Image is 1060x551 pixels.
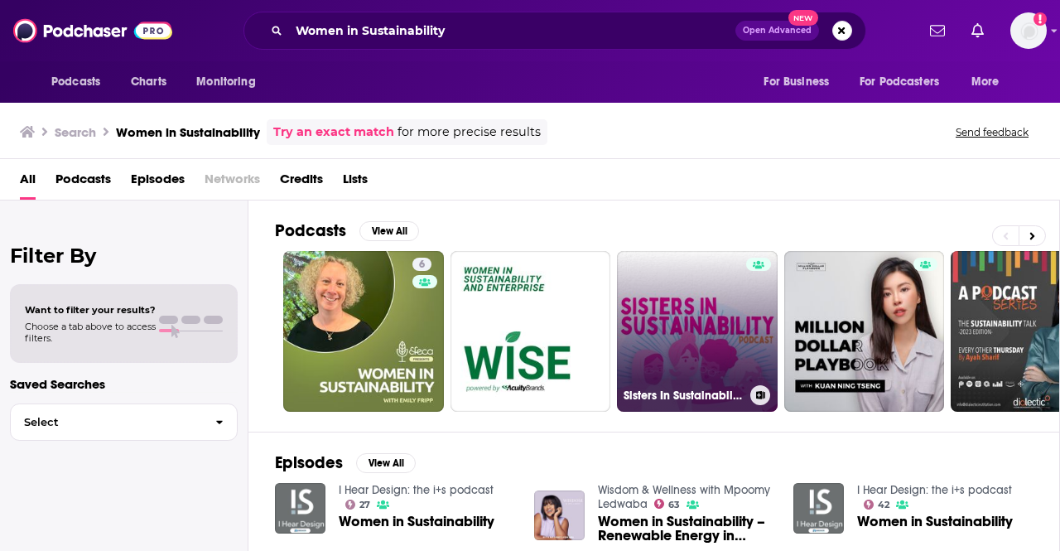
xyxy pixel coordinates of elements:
button: Show profile menu [1010,12,1047,49]
a: Show notifications dropdown [923,17,952,45]
a: 63 [654,499,681,509]
button: open menu [752,66,850,98]
button: Open AdvancedNew [735,21,819,41]
a: 6 [412,258,431,271]
span: For Business [764,70,829,94]
a: Sisters In Sustainability [617,251,778,412]
span: Networks [205,166,260,200]
a: Episodes [131,166,185,200]
a: Lists [343,166,368,200]
a: EpisodesView All [275,452,416,473]
h3: Women in Sustainability [116,124,260,140]
button: open menu [185,66,277,98]
div: Search podcasts, credits, & more... [243,12,866,50]
p: Saved Searches [10,376,238,392]
input: Search podcasts, credits, & more... [289,17,735,44]
span: Podcasts [51,70,100,94]
button: Send feedback [951,125,1033,139]
button: View All [356,453,416,473]
span: Select [11,417,202,428]
button: open menu [849,66,963,98]
span: Women in Sustainability – Renewable Energy in [GEOGRAPHIC_DATA] [598,515,773,543]
span: 63 [668,501,680,509]
a: Women in Sustainability – Renewable Energy in Nigeria [598,515,773,543]
h2: Filter By [10,244,238,268]
a: Show notifications dropdown [965,17,990,45]
img: Women in Sustainability [793,483,844,534]
h2: Episodes [275,452,343,473]
img: Podchaser - Follow, Share and Rate Podcasts [13,15,172,46]
button: View All [359,221,419,241]
a: All [20,166,36,200]
span: Monitoring [196,70,255,94]
a: Podcasts [55,166,111,200]
a: Wisdom & Wellness with Mpoomy Ledwaba [598,483,770,511]
a: 27 [345,500,371,510]
a: Charts [120,66,176,98]
a: Try an exact match [273,123,394,142]
span: More [971,70,1000,94]
a: 42 [864,500,890,510]
img: Women in Sustainability – Renewable Energy in Nigeria [534,491,585,541]
a: I Hear Design: the i+s podcast [857,483,1012,497]
a: Credits [280,166,323,200]
span: Choose a tab above to access filters. [25,321,156,344]
a: Women in Sustainability [339,515,494,529]
button: Select [10,404,238,441]
span: Logged in as hannahnewlon [1010,12,1047,49]
h2: Podcasts [275,220,346,241]
span: 27 [359,501,370,509]
img: User Profile [1010,12,1047,49]
a: I Hear Design: the i+s podcast [339,483,494,497]
span: Want to filter your results? [25,304,156,316]
button: open menu [40,66,122,98]
h3: Search [55,124,96,140]
span: New [788,10,818,26]
span: 42 [878,501,889,509]
h3: Sisters In Sustainability [624,389,744,403]
a: 6 [283,251,444,412]
span: Open Advanced [743,27,812,35]
span: for more precise results [397,123,541,142]
a: Women in Sustainability [857,515,1013,529]
span: For Podcasters [860,70,939,94]
img: Women in Sustainability [275,483,325,534]
svg: Add a profile image [1033,12,1047,26]
a: PodcastsView All [275,220,419,241]
span: 6 [419,257,425,273]
span: Charts [131,70,166,94]
button: open menu [960,66,1020,98]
